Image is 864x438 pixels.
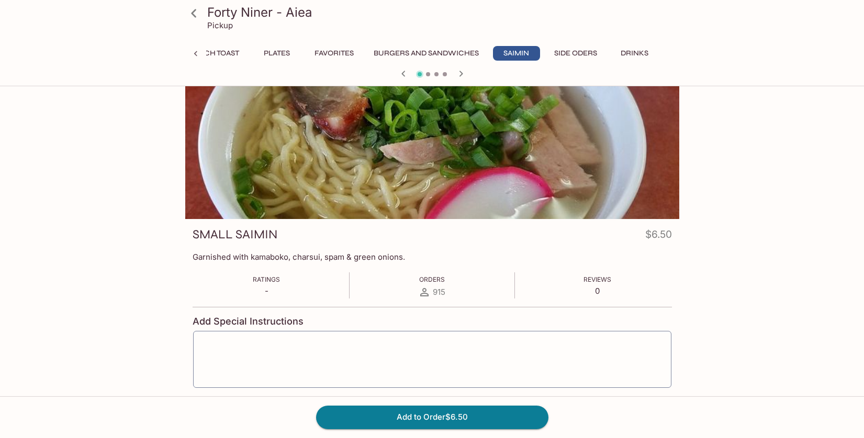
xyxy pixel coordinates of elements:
[207,20,233,30] p: Pickup
[207,4,675,20] h3: Forty Niner - Aiea
[584,275,611,283] span: Reviews
[548,46,603,61] button: Side Oders
[316,406,548,429] button: Add to Order$6.50
[193,316,672,327] h4: Add Special Instructions
[433,287,445,297] span: 915
[253,286,280,296] p: -
[419,275,445,283] span: Orders
[309,46,360,61] button: Favorites
[193,252,672,262] p: Garnished with kamaboko, charsui, spam & green onions.
[253,275,280,283] span: Ratings
[185,80,679,219] div: SMALL SAIMIN
[368,46,485,61] button: Burgers and Sandwiches
[253,46,300,61] button: Plates
[193,226,277,243] h3: SMALL SAIMIN
[493,46,540,61] button: Saimin
[645,226,672,247] h4: $6.50
[611,46,658,61] button: Drinks
[584,286,611,296] p: 0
